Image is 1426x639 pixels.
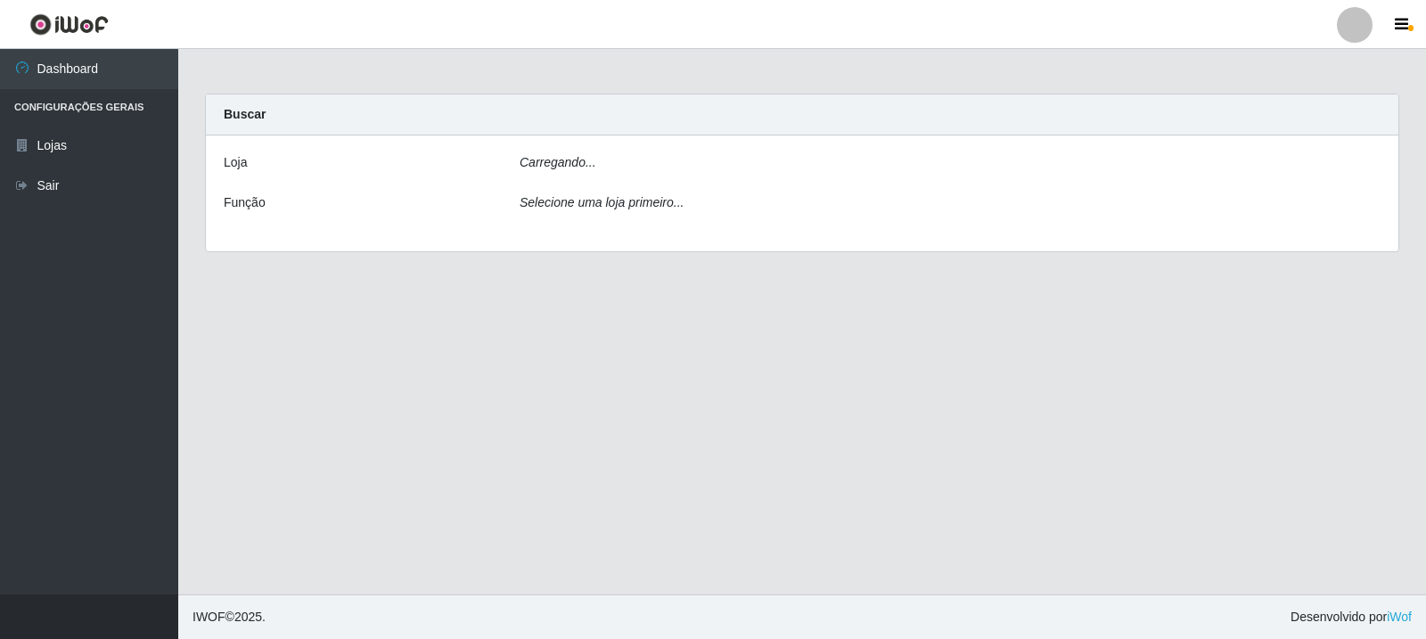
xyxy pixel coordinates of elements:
[1291,608,1412,627] span: Desenvolvido por
[193,610,225,624] span: IWOF
[224,153,247,172] label: Loja
[193,608,266,627] span: © 2025 .
[520,155,596,169] i: Carregando...
[224,107,266,121] strong: Buscar
[224,193,266,212] label: Função
[520,195,684,209] i: Selecione uma loja primeiro...
[29,13,109,36] img: CoreUI Logo
[1387,610,1412,624] a: iWof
